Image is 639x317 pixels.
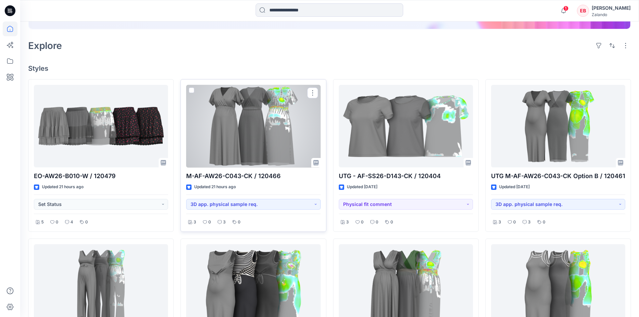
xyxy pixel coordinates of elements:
[592,12,631,17] div: Zalando
[28,40,62,51] h2: Explore
[41,219,44,226] p: 5
[186,85,320,168] a: M-AF-AW26-C043-CK / 120466
[513,219,516,226] p: 0
[85,219,88,226] p: 0
[390,219,393,226] p: 0
[563,6,569,11] span: 1
[339,171,473,181] p: UTG - AF-SS26-D143-CK / 120404
[28,64,631,72] h4: Styles
[194,183,236,191] p: Updated 21 hours ago
[194,219,196,226] p: 3
[491,171,625,181] p: UTG M-AF-AW26-C043-CK Option B / 120461
[339,85,473,168] a: UTG - AF-SS26-D143-CK / 120404
[498,219,501,226] p: 3
[528,219,531,226] p: 3
[361,219,364,226] p: 0
[56,219,58,226] p: 0
[376,219,378,226] p: 0
[186,171,320,181] p: M-AF-AW26-C043-CK / 120466
[238,219,241,226] p: 0
[543,219,545,226] p: 0
[499,183,530,191] p: Updated [DATE]
[208,219,211,226] p: 0
[42,183,84,191] p: Updated 21 hours ago
[577,5,589,17] div: EB
[223,219,226,226] p: 3
[346,219,349,226] p: 3
[70,219,73,226] p: 4
[592,4,631,12] div: [PERSON_NAME]
[491,85,625,168] a: UTG M-AF-AW26-C043-CK Option B / 120461
[34,85,168,168] a: EO-AW26-B010-W / 120479
[34,171,168,181] p: EO-AW26-B010-W / 120479
[347,183,377,191] p: Updated [DATE]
